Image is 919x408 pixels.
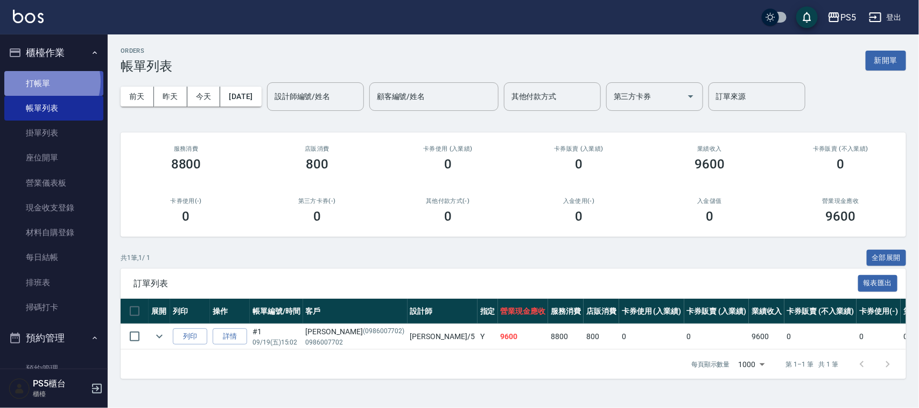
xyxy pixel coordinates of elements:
th: 列印 [170,299,210,324]
button: PS5 [823,6,860,29]
td: Y [478,324,498,349]
h2: 入金使用(-) [526,198,631,205]
a: 掃碼打卡 [4,295,103,320]
h2: 卡券使用 (入業績) [395,145,500,152]
button: 列印 [173,328,207,345]
p: 共 1 筆, 1 / 1 [121,253,150,263]
th: 設計師 [408,299,478,324]
a: 預約管理 [4,356,103,381]
a: 排班表 [4,270,103,295]
h3: 9600 [825,209,855,224]
button: 預約管理 [4,324,103,352]
button: save [796,6,818,28]
p: 櫃檯 [33,389,88,399]
h2: 第三方卡券(-) [264,198,369,205]
td: 8800 [548,324,584,349]
button: 今天 [187,87,221,107]
a: 詳情 [213,328,247,345]
a: 帳單列表 [4,96,103,121]
td: 9600 [498,324,549,349]
p: 0986007702 [306,337,405,347]
a: 座位開單 [4,145,103,170]
button: [DATE] [220,87,261,107]
a: 打帳單 [4,71,103,96]
h3: 9600 [694,157,725,172]
th: 業績收入 [749,299,784,324]
h3: 0 [575,209,583,224]
th: 帳單編號/時間 [250,299,303,324]
button: 前天 [121,87,154,107]
h3: 0 [444,157,452,172]
h3: 0 [706,209,713,224]
h2: 店販消費 [264,145,369,152]
h2: ORDERS [121,47,172,54]
td: 0 [619,324,684,349]
th: 卡券使用 (入業績) [619,299,684,324]
td: #1 [250,324,303,349]
h3: 0 [444,209,452,224]
td: [PERSON_NAME] /5 [408,324,478,349]
h3: 800 [306,157,328,172]
h2: 卡券販賣 (入業績) [526,145,631,152]
th: 操作 [210,299,250,324]
h3: 帳單列表 [121,59,172,74]
th: 店販消費 [584,299,619,324]
p: (0986007702) [363,326,405,337]
p: 第 1–1 筆 共 1 筆 [786,360,838,369]
button: 全部展開 [867,250,907,266]
a: 每日結帳 [4,245,103,270]
th: 營業現金應收 [498,299,549,324]
div: [PERSON_NAME] [306,326,405,337]
button: 登出 [865,8,906,27]
h2: 卡券使用(-) [134,198,238,205]
td: 0 [684,324,749,349]
h2: 營業現金應收 [788,198,893,205]
button: expand row [151,328,167,344]
th: 服務消費 [548,299,584,324]
td: 9600 [749,324,784,349]
a: 營業儀表板 [4,171,103,195]
button: Open [682,88,699,105]
img: Person [9,378,30,399]
h2: 業績收入 [657,145,762,152]
h2: 其他付款方式(-) [395,198,500,205]
h3: 0 [183,209,190,224]
a: 材料自購登錄 [4,220,103,245]
h3: 0 [837,157,844,172]
th: 指定 [478,299,498,324]
h2: 卡券販賣 (不入業績) [788,145,893,152]
h3: 0 [313,209,321,224]
a: 報表匯出 [858,278,898,288]
h3: 0 [575,157,583,172]
a: 現金收支登錄 [4,195,103,220]
h3: 服務消費 [134,145,238,152]
h2: 入金儲值 [657,198,762,205]
button: 昨天 [154,87,187,107]
a: 新開單 [866,55,906,65]
span: 訂單列表 [134,278,858,289]
td: 800 [584,324,619,349]
p: 每頁顯示數量 [691,360,730,369]
h5: PS5櫃台 [33,378,88,389]
th: 卡券使用(-) [857,299,901,324]
th: 卡券販賣 (不入業績) [784,299,857,324]
th: 卡券販賣 (入業績) [684,299,749,324]
button: 櫃檯作業 [4,39,103,67]
a: 掛單列表 [4,121,103,145]
td: 0 [857,324,901,349]
button: 新開單 [866,51,906,71]
img: Logo [13,10,44,23]
td: 0 [784,324,857,349]
p: 09/19 (五) 15:02 [252,337,300,347]
th: 展開 [149,299,170,324]
button: 報表匯出 [858,275,898,292]
h3: 8800 [171,157,201,172]
th: 客戶 [303,299,408,324]
div: 1000 [734,350,769,379]
div: PS5 [840,11,856,24]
